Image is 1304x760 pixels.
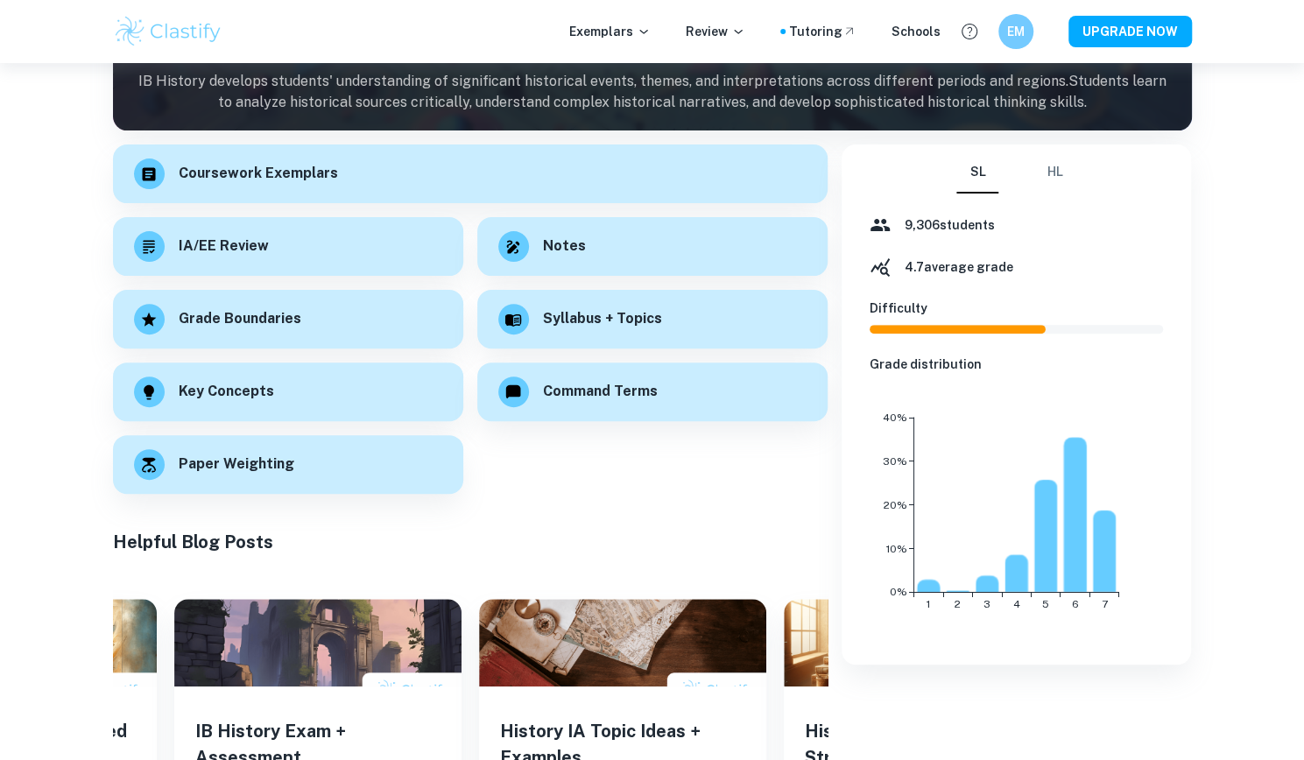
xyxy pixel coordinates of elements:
[955,599,961,611] tspan: 2
[892,22,941,41] a: Schools
[883,499,906,511] tspan: 20%
[179,308,301,330] h6: Grade Boundaries
[956,151,998,194] button: SL
[905,215,995,235] h6: 9,306 students
[477,217,828,276] a: Notes
[1072,599,1079,611] tspan: 6
[113,435,463,494] a: Paper Weighting
[479,599,766,686] img: History IA Topic Ideas + Examples
[889,587,906,599] tspan: 0%
[113,217,463,276] a: IA/EE Review
[477,362,828,421] a: Command Terms
[998,14,1033,49] button: EM
[179,236,269,257] h6: IA/EE Review
[882,455,906,468] tspan: 30%
[477,290,828,348] a: Syllabus + Topics
[983,599,990,611] tspan: 3
[1042,599,1049,611] tspan: 5
[113,290,463,348] a: Grade Boundaries
[1102,599,1108,611] tspan: 7
[905,257,1013,277] h6: 4.7 average grade
[1005,22,1026,41] h6: EM
[784,599,1071,686] img: History IA Format and Structure
[113,71,1192,113] p: IB History develops students' understanding of significant historical events, themes, and interpr...
[174,599,462,686] img: IB History Exam + Assessment
[885,543,906,555] tspan: 10%
[543,381,658,403] h6: Command Terms
[113,529,828,555] h5: Helpful Blog Posts
[1068,16,1192,47] button: UPGRADE NOW
[543,236,586,257] h6: Notes
[179,381,274,403] h6: Key Concepts
[882,412,906,424] tspan: 40%
[927,599,930,611] tspan: 1
[686,22,745,41] p: Review
[179,163,338,185] h6: Coursework Exemplars
[1012,599,1019,611] tspan: 4
[870,355,1164,374] h6: Grade distribution
[113,362,463,421] a: Key Concepts
[955,17,984,46] button: Help and Feedback
[113,144,828,203] a: Coursework Exemplars
[870,299,1164,318] h6: Difficulty
[543,308,662,330] h6: Syllabus + Topics
[569,22,651,41] p: Exemplars
[789,22,856,41] a: Tutoring
[1033,151,1075,194] button: HL
[179,454,294,475] h6: Paper Weighting
[113,14,224,49] img: Clastify logo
